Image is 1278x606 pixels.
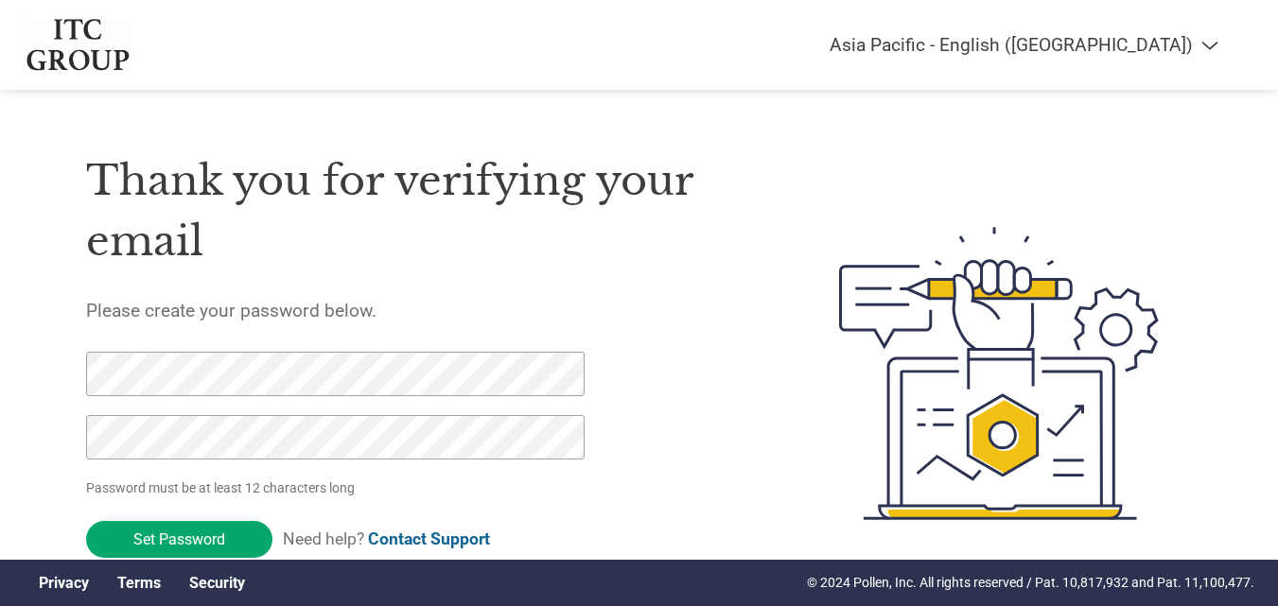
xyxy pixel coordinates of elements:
[86,150,750,272] h1: Thank you for verifying your email
[368,529,490,548] a: Contact Support
[807,573,1254,593] p: © 2024 Pollen, Inc. All rights reserved / Pat. 10,817,932 and Pat. 11,100,477.
[39,574,89,592] a: Privacy
[86,521,272,558] input: Set Password
[117,574,161,592] a: Terms
[189,574,245,592] a: Security
[25,19,132,71] img: ITC Group
[283,529,490,548] span: Need help?
[86,478,591,498] p: Password must be at least 12 characters long
[86,300,750,321] h5: Please create your password below.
